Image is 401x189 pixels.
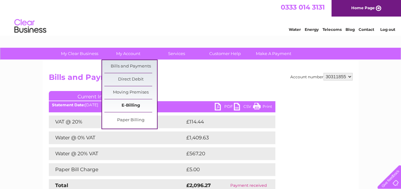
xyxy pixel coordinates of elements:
a: Contact [359,27,374,32]
td: £5.00 [185,163,261,176]
a: CSV [234,103,253,112]
div: [DATE] [49,103,275,107]
div: Account number [290,73,353,80]
a: Services [150,48,203,59]
td: Paper Bill Charge [49,163,185,176]
a: Direct Debit [104,73,157,86]
a: PDF [215,103,234,112]
a: E-Billing [104,99,157,112]
a: Make A Payment [247,48,300,59]
a: My Clear Business [53,48,106,59]
div: Clear Business is a trading name of Verastar Limited (registered in [GEOGRAPHIC_DATA] No. 3667643... [50,3,352,31]
td: Water @ 0% VAT [49,131,185,144]
td: £114.44 [185,115,263,128]
a: 0333 014 3131 [281,3,325,11]
a: Moving Premises [104,86,157,99]
a: Blog [345,27,355,32]
a: My Account [102,48,154,59]
a: Energy [305,27,319,32]
a: Telecoms [323,27,342,32]
a: Current Invoice [49,91,145,101]
a: Customer Help [199,48,251,59]
b: Statement Date: [52,102,85,107]
td: £1,409.63 [185,131,265,144]
td: £567.20 [185,147,264,160]
img: logo.png [14,17,47,36]
strong: Total [55,182,68,188]
a: Water [289,27,301,32]
h2: Bills and Payments [49,73,353,85]
a: Log out [380,27,395,32]
td: VAT @ 20% [49,115,185,128]
td: Water @ 20% VAT [49,147,185,160]
a: Bills and Payments [104,60,157,73]
a: Print [253,103,272,112]
a: Paper Billing [104,114,157,127]
strong: £2,096.27 [186,182,211,188]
